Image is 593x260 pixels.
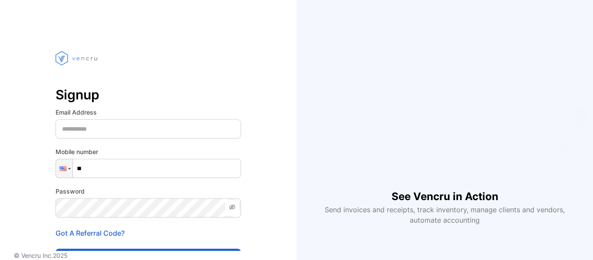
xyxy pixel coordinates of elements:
[56,228,241,238] p: Got A Referral Code?
[392,175,498,204] h1: See Vencru in Action
[56,159,72,178] div: United States: + 1
[56,84,241,105] p: Signup
[326,35,563,175] iframe: YouTube video player
[320,204,570,225] p: Send invoices and receipts, track inventory, manage clients and vendors, automate accounting
[56,147,241,156] label: Mobile number
[56,187,241,196] label: Password
[56,35,99,82] img: vencru logo
[56,108,241,117] label: Email Address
